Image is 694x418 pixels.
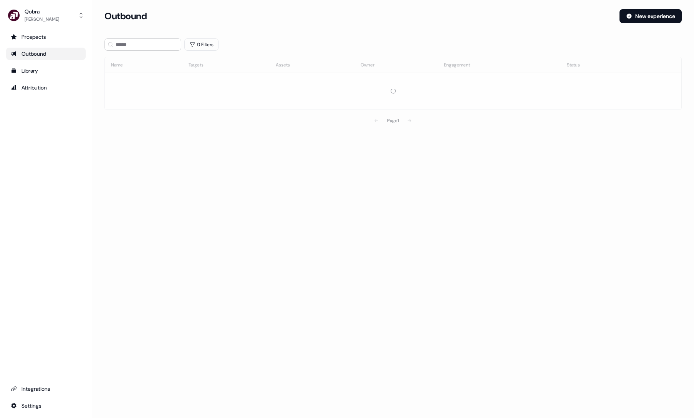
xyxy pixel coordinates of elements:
a: Go to integrations [6,383,86,395]
button: Qobra[PERSON_NAME] [6,6,86,25]
div: Qobra [25,8,59,15]
div: Integrations [11,385,81,393]
a: Go to attribution [6,81,86,94]
div: Outbound [11,50,81,58]
div: Prospects [11,33,81,41]
button: 0 Filters [184,38,219,51]
button: New experience [619,9,682,23]
a: Go to integrations [6,400,86,412]
div: Attribution [11,84,81,91]
a: Go to templates [6,65,86,77]
h3: Outbound [104,10,147,22]
div: Library [11,67,81,75]
div: Settings [11,402,81,410]
a: Go to prospects [6,31,86,43]
a: Go to outbound experience [6,48,86,60]
div: [PERSON_NAME] [25,15,59,23]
